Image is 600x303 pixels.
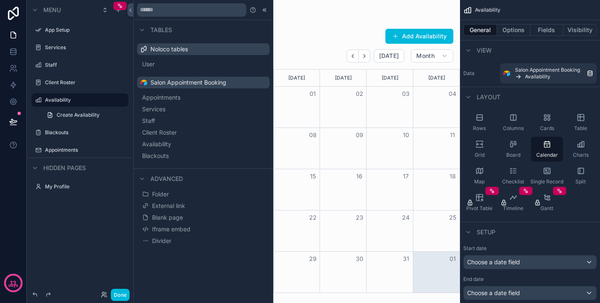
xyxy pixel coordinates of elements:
[447,254,457,264] button: 01
[401,130,411,140] button: 10
[401,213,411,223] button: 24
[385,29,453,44] button: Add Availability
[401,254,411,264] button: 31
[474,178,485,185] span: Map
[140,188,266,200] button: Folder
[355,130,365,140] button: 09
[142,117,155,125] span: Staff
[10,279,16,287] p: 13
[45,44,123,51] label: Services
[355,213,365,223] button: 23
[142,128,177,137] span: Client Roster
[142,60,155,68] span: User
[374,49,404,63] button: [DATE]
[574,125,587,132] span: Table
[150,175,183,183] span: Advanced
[506,152,520,158] span: Board
[308,213,318,223] button: 22
[463,110,495,135] button: Rows
[140,235,266,247] button: Divider
[142,140,171,148] span: Availability
[401,171,411,181] button: 17
[142,105,165,113] span: Services
[368,70,412,86] div: [DATE]
[447,171,457,181] button: 18
[150,26,172,34] span: Tables
[45,79,123,86] label: Client Roster
[563,24,597,36] button: Visibility
[140,223,266,235] button: Iframe embed
[142,152,169,160] span: Blackouts
[359,50,370,63] button: Next
[447,130,457,140] button: 11
[503,205,523,212] span: Timeline
[463,286,597,300] button: Choose a date field
[573,152,589,158] span: Charts
[45,183,123,190] label: My Profile
[475,152,485,158] span: Grid
[152,190,169,198] span: Folder
[463,190,495,215] button: Pivot Table
[531,137,563,162] button: Calendar
[497,137,529,162] button: Board
[497,110,529,135] button: Columns
[140,92,266,103] button: Appointments
[308,171,318,181] button: 15
[530,178,563,185] span: Single Record
[140,212,266,223] button: Blank page
[152,237,171,245] span: Divider
[347,50,359,63] button: Back
[531,110,563,135] button: Cards
[45,129,123,136] label: Blackouts
[152,202,185,210] span: External link
[45,97,123,103] label: Availability
[42,108,128,122] a: Create Availability
[45,62,123,68] label: Staff
[308,130,318,140] button: 08
[467,258,520,265] span: Choose a date field
[140,103,266,115] button: Services
[140,115,266,127] button: Staff
[275,70,319,86] div: [DATE]
[43,164,86,172] span: Hidden pages
[45,27,123,33] label: App Setup
[502,178,524,185] span: Checklist
[140,127,266,138] button: Client Roster
[447,89,457,99] button: 04
[531,163,563,188] button: Single Record
[463,255,597,269] button: Choose a date field
[565,163,597,188] button: Split
[416,52,435,60] span: Month
[530,24,564,36] button: Fields
[463,137,495,162] button: Grid
[308,254,318,264] button: 29
[575,178,586,185] span: Split
[463,245,487,252] label: Start date
[321,70,365,86] div: [DATE]
[463,163,495,188] button: Map
[140,150,266,162] button: Blackouts
[565,137,597,162] button: Charts
[531,190,563,215] button: Gantt
[111,289,130,301] button: Done
[379,52,399,60] span: [DATE]
[500,63,597,83] a: Salon Appointment BookingAvailability
[140,200,266,212] button: External link
[45,147,123,153] label: Appointments
[411,49,453,63] button: Month
[43,6,61,14] span: Menu
[477,93,500,101] span: Layout
[497,163,529,188] button: Checklist
[8,282,18,289] p: days
[308,89,318,99] button: 01
[463,70,497,77] label: Data
[401,89,411,99] button: 03
[140,79,147,86] img: Airtable Logo
[467,289,520,296] span: Choose a date field
[503,70,510,77] img: Airtable Logo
